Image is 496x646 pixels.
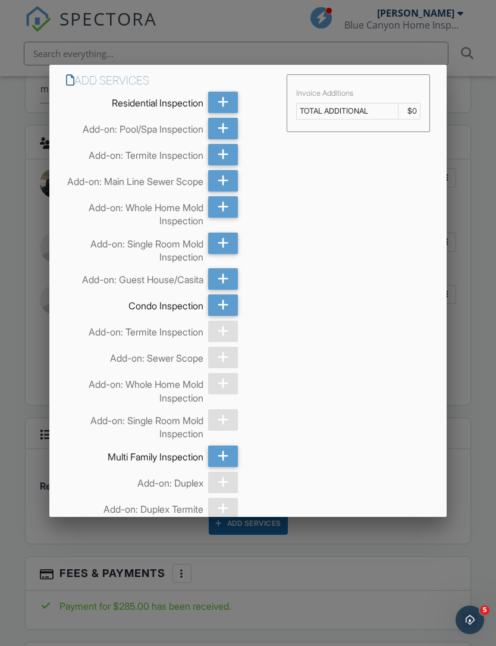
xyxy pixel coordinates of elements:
[66,144,203,162] div: Add-on: Termite Inspection
[66,321,203,338] div: Add-on: Termite Inspection
[66,472,203,490] div: Add-on: Duplex
[66,409,203,441] div: Add-on: Single Room Mold Inspection
[66,233,203,264] div: Add-on: Single Room Mold Inspection
[66,268,203,286] div: Add-on: Guest House/Casita
[66,347,203,365] div: Add-on: Sewer Scope
[66,118,203,136] div: Add-on: Pool/Spa Inspection
[480,606,489,615] span: 5
[66,446,203,463] div: Multi Family Inspection
[66,170,203,188] div: Add-on: Main Line Sewer Scope
[296,103,398,119] td: TOTAL ADDITIONAL
[66,498,203,529] div: Add-on: Duplex Termite Inspection
[296,89,420,98] div: Invoice Additions
[66,373,203,404] div: Add-on: Whole Home Mold Inspection
[398,103,420,119] td: $0
[66,196,203,228] div: Add-on: Whole Home Mold Inspection
[66,294,203,312] div: Condo Inspection
[66,92,203,109] div: Residential Inspection
[456,606,484,634] iframe: Intercom live chat
[66,74,272,87] h6: Add Services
